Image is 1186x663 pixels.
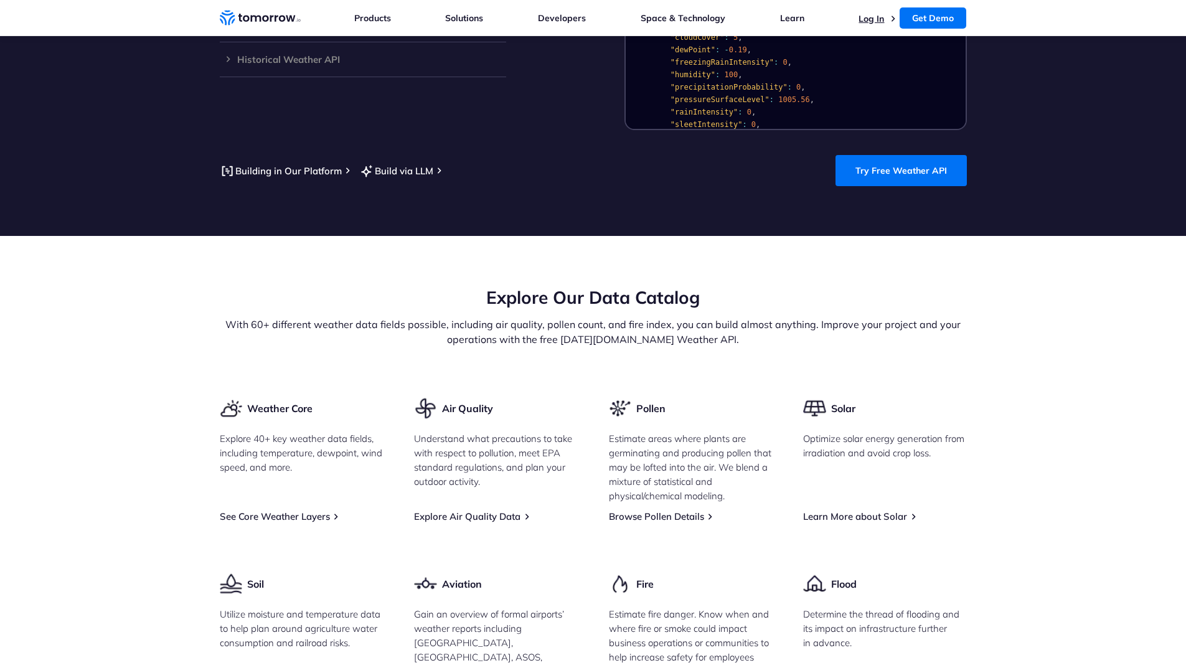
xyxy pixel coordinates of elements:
[220,431,384,474] p: Explore 40+ key weather data fields, including temperature, dewpoint, wind speed, and more.
[220,607,384,650] p: Utilize moisture and temperature data to help plan around agriculture water consumption and railr...
[670,108,737,116] span: "rainIntensity"
[742,120,746,129] span: :
[445,12,483,24] a: Solutions
[220,286,967,309] h2: Explore Our Data Catalog
[715,45,720,54] span: :
[780,12,804,24] a: Learn
[636,577,654,591] h3: Fire
[670,120,742,129] span: "sleetIntensity"
[220,317,967,347] p: With 60+ different weather data fields possible, including air quality, pollen count, and fire in...
[900,7,966,29] a: Get Demo
[414,431,578,489] p: Understand what precautions to take with respect to pollution, meet EPA standard regulations, and...
[670,33,724,42] span: "cloudCover"
[670,45,715,54] span: "dewPoint"
[733,33,737,42] span: 5
[787,58,791,67] span: ,
[831,577,857,591] h3: Flood
[636,402,666,415] h3: Pollen
[220,9,301,27] a: Home link
[359,163,433,179] a: Build via LLM
[783,58,787,67] span: 0
[724,70,738,79] span: 100
[809,95,814,104] span: ,
[796,83,801,92] span: 0
[746,45,751,54] span: ,
[641,12,725,24] a: Space & Technology
[670,70,715,79] span: "humidity"
[670,95,769,104] span: "pressureSurfaceLevel"
[247,402,313,415] h3: Weather Core
[442,402,493,415] h3: Air Quality
[442,577,482,591] h3: Aviation
[738,33,742,42] span: ,
[414,510,520,522] a: Explore Air Quality Data
[220,163,342,179] a: Building in Our Platform
[609,510,704,522] a: Browse Pollen Details
[859,13,884,24] a: Log In
[724,45,728,54] span: -
[803,431,967,460] p: Optimize solar energy generation from irradiation and avoid crop loss.
[803,607,967,650] p: Determine the thread of flooding and its impact on infrastructure further in advance.
[787,83,791,92] span: :
[724,33,728,42] span: :
[220,55,506,64] h3: Historical Weather API
[803,510,907,522] a: Learn More about Solar
[773,58,778,67] span: :
[738,70,742,79] span: ,
[538,12,586,24] a: Developers
[831,402,855,415] h3: Solar
[247,577,264,591] h3: Soil
[354,12,391,24] a: Products
[609,431,773,503] p: Estimate areas where plants are germinating and producing pollen that may be lofted into the air....
[746,108,751,116] span: 0
[738,108,742,116] span: :
[769,95,773,104] span: :
[751,120,755,129] span: 0
[670,83,787,92] span: "precipitationProbability"
[756,120,760,129] span: ,
[220,510,330,522] a: See Core Weather Layers
[670,58,773,67] span: "freezingRainIntensity"
[778,95,810,104] span: 1005.56
[801,83,805,92] span: ,
[715,70,720,79] span: :
[728,45,746,54] span: 0.19
[835,155,967,186] a: Try Free Weather API
[751,108,755,116] span: ,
